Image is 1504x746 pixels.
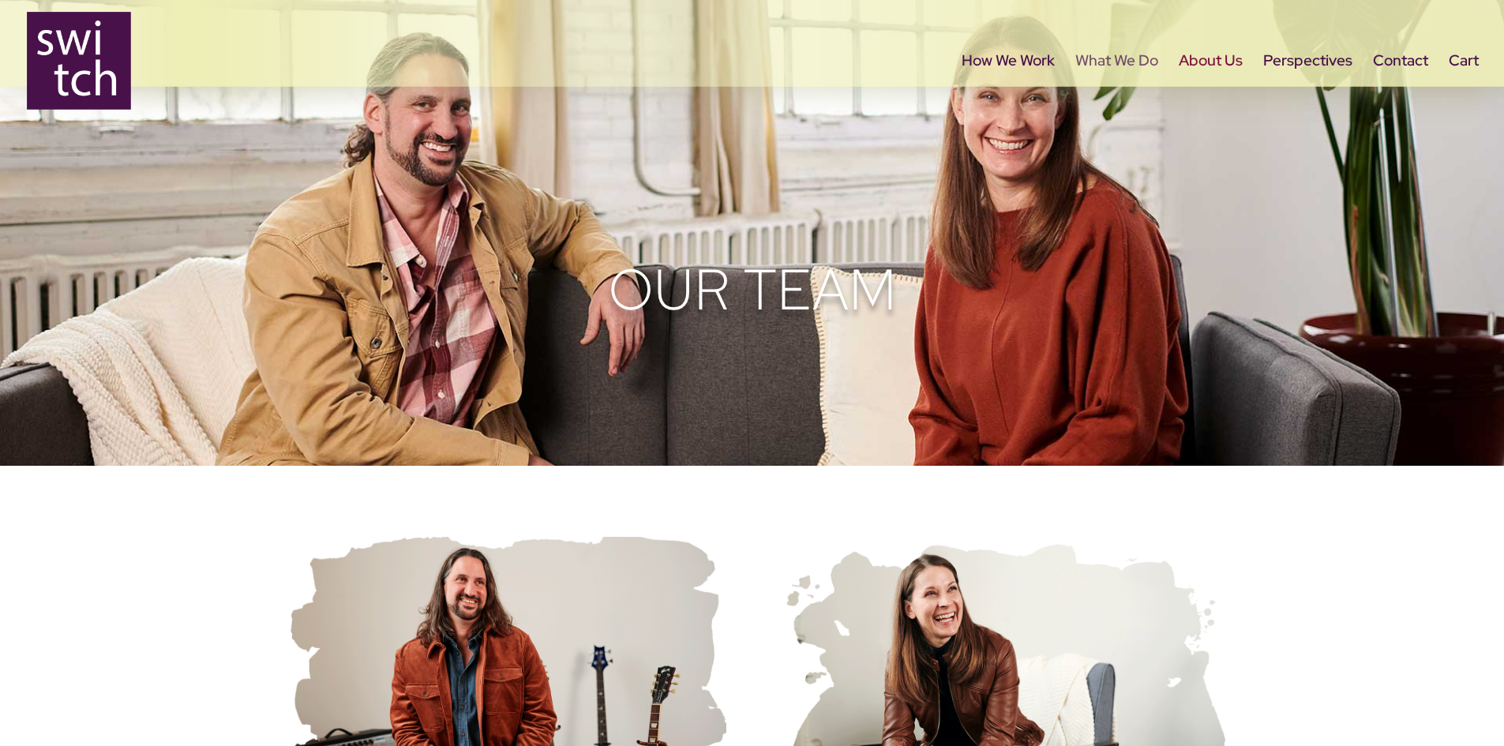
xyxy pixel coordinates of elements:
a: Perspectives [1263,55,1352,122]
a: What We Do [1075,55,1158,122]
h1: Our TEAM [279,256,1226,332]
a: About Us [1179,55,1243,122]
a: Cart [1449,55,1479,122]
a: How We Work [962,55,1055,122]
a: Contact [1373,55,1428,122]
